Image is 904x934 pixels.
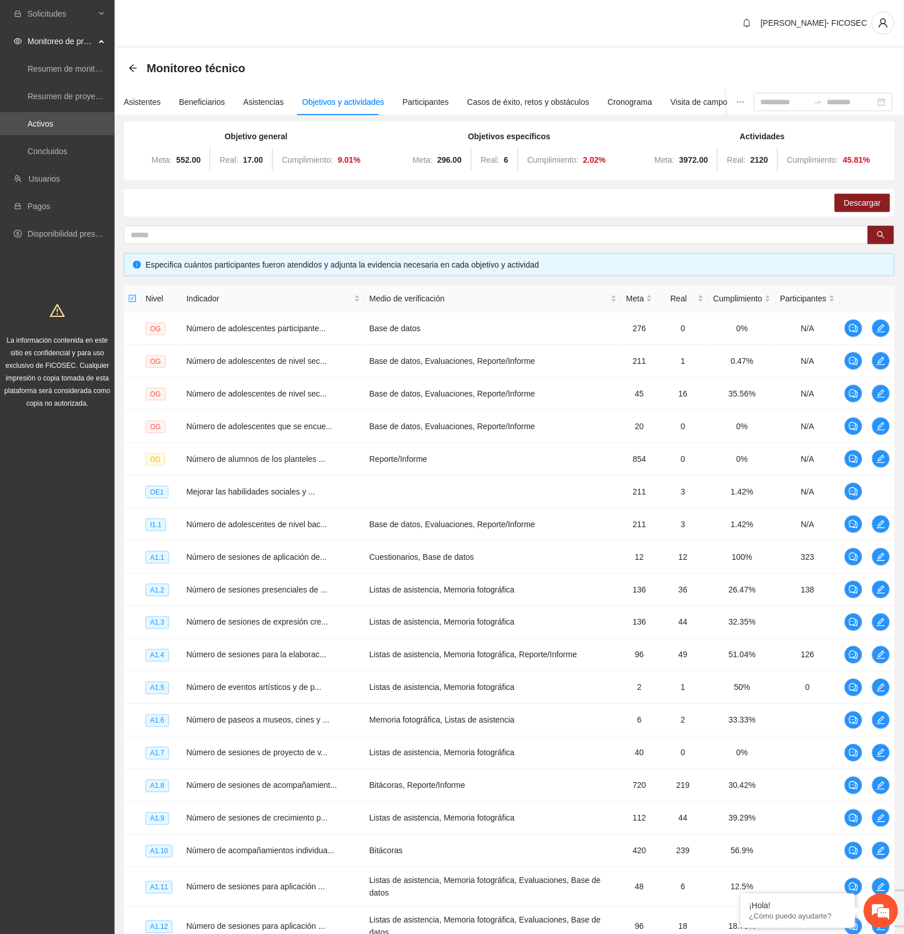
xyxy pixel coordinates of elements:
span: A1.1 [146,551,169,564]
a: Disponibilidad presupuestal [27,229,125,238]
span: Número de adolescentes que se encue... [186,422,332,431]
button: edit [872,515,890,533]
td: Bitácoras, Reporte/Informe [365,770,622,802]
button: comment [844,809,863,827]
td: 211 [622,508,657,541]
span: Número de sesiones para aplicación ... [186,882,325,892]
span: La información contenida en este sitio es confidencial y para uso exclusivo de FICOSEC. Cualquier... [5,336,111,407]
span: A1.3 [146,617,169,629]
td: 0% [709,410,776,443]
strong: Objetivos específicos [468,132,551,141]
td: Listas de asistencia, Memoria fotográfica, Reporte/Informe [365,639,622,672]
div: Minimizar ventana de chat en vivo [188,6,215,33]
td: 1.42% [709,476,776,508]
td: 6 [622,704,657,737]
td: 126 [776,639,840,672]
td: 138 [776,574,840,606]
span: Número de adolescentes participante... [186,324,326,333]
span: edit [872,618,890,627]
td: N/A [776,508,840,541]
td: Base de datos [365,312,622,345]
span: Real: [727,155,746,164]
span: Meta: [412,155,433,164]
span: OG [146,388,166,401]
a: Activos [27,119,53,128]
button: comment [844,678,863,697]
span: Cumplimiento [713,292,762,305]
td: N/A [776,443,840,476]
span: Número de sesiones de aplicación de... [186,552,327,562]
a: Resumen de monitoreo [27,64,111,73]
button: search [868,226,894,244]
a: Resumen de proyectos aprobados [27,92,150,101]
span: Número de alumnos de los planteles ... [186,454,325,464]
td: 2 [657,704,709,737]
span: edit [872,454,890,464]
td: 50% [709,672,776,704]
div: Back [128,64,137,73]
span: Número de acompañamientos individua... [186,846,334,855]
strong: 3972.00 [679,155,709,164]
button: edit [872,842,890,860]
span: Cumplimiento: [787,155,838,164]
td: 16 [657,378,709,410]
span: Real: [219,155,238,164]
p: ¿Cómo puedo ayudarte? [749,912,847,921]
td: 100% [709,541,776,574]
td: 40 [622,737,657,770]
td: 276 [622,312,657,345]
span: Indicador [186,292,351,305]
span: Número de adolescentes de nivel sec... [186,356,327,366]
td: 44 [657,606,709,639]
span: Solicitudes [27,2,95,25]
td: 3 [657,476,709,508]
strong: 2120 [750,155,768,164]
button: bell [738,14,756,32]
td: 51.04% [709,639,776,672]
span: edit [872,846,890,855]
span: edit [872,882,890,892]
span: edit [872,716,890,725]
td: 239 [657,835,709,868]
td: Base de datos, Evaluaciones, Reporte/Informe [365,378,622,410]
td: 12 [622,541,657,574]
button: comment [844,842,863,860]
td: 33.33% [709,704,776,737]
button: edit [872,613,890,631]
th: Medio de verificación [365,285,622,312]
span: I1.1 [146,519,166,531]
td: 0 [657,737,709,770]
div: Chatee con nosotros ahora [60,58,192,73]
td: 48 [622,868,657,907]
td: 0 [776,672,840,704]
button: edit [872,878,890,896]
span: check-square [128,295,136,303]
td: 44 [657,802,709,835]
td: 32.35% [709,606,776,639]
span: A1.4 [146,649,169,662]
textarea: Escriba su mensaje y pulse “Intro” [6,313,218,353]
a: Concluidos [27,147,67,156]
span: edit [872,389,890,398]
button: comment [844,744,863,762]
span: Monitoreo técnico [147,59,245,77]
span: A1.5 [146,682,169,694]
td: 854 [622,443,657,476]
td: Base de datos, Evaluaciones, Reporte/Informe [365,410,622,443]
span: edit [872,683,890,692]
span: Número de sesiones presenciales de ... [186,585,327,594]
span: edit [872,520,890,529]
td: Base de datos, Evaluaciones, Reporte/Informe [365,345,622,378]
td: 2 [622,672,657,704]
td: Listas de asistencia, Memoria fotográfica [365,802,622,835]
td: 39.29% [709,802,776,835]
button: edit [872,319,890,338]
span: edit [872,650,890,660]
th: Indicador [182,285,364,312]
td: N/A [776,345,840,378]
button: comment [844,482,863,501]
span: A1.12 [146,921,172,933]
td: 26.47% [709,574,776,606]
button: comment [844,319,863,338]
td: Bitácoras [365,835,622,868]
